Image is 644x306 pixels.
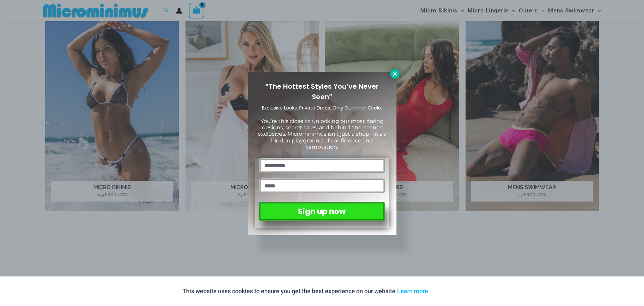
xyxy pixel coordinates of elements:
span: You’re this close to unlocking our most daring designs, secret sales, and behind-the-scenes exclu... [258,118,386,150]
span: Exclusive Looks. Private Drops. Only Our Inner Circle. [262,104,382,111]
button: Accept [433,283,462,299]
p: This website uses cookies to ensure you get the best experience on our website. [182,286,428,296]
span: “The Hottest Styles You’ve Never Seen” [265,82,379,101]
a: Learn more [397,288,428,295]
button: Sign up now [259,202,385,221]
button: Close [390,69,399,79]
